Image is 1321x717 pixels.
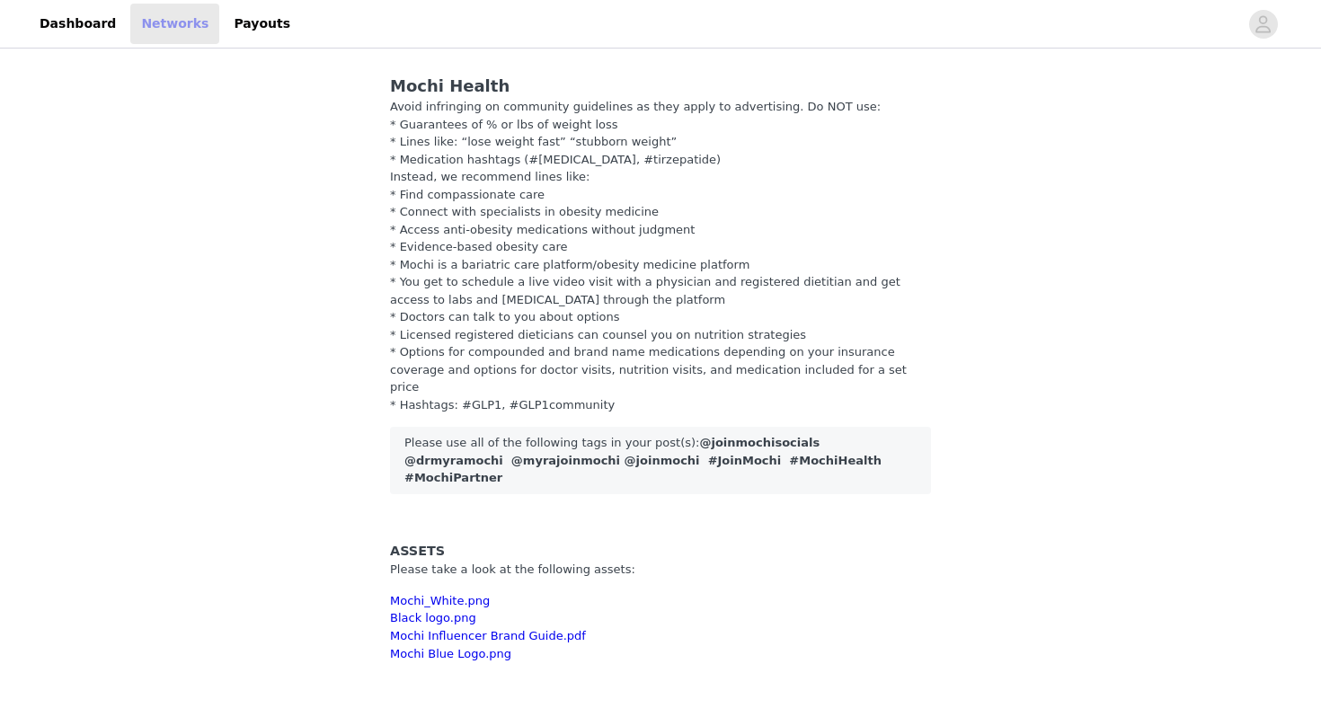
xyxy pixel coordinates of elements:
a: Mochi Blue Logo.png [390,647,511,660]
a: Dashboard [29,4,127,44]
strong: @joinmochisocials @drmyramochi @myrajoinmochi @joinmochi #JoinMochi #MochiHealth #MochiPartner [404,436,882,484]
div: Assets [390,542,931,562]
a: Black logo.png [390,611,476,624]
div: avatar [1255,10,1272,39]
div: Avoid infringing on community guidelines as they apply to advertising. Do NOT use: * Guarantees o... [390,98,931,413]
a: Mochi Influencer Brand Guide.pdf [390,629,586,642]
p: Please take a look at the following assets: [390,561,931,579]
a: Networks [130,4,219,44]
span: Mochi Health [390,76,510,95]
a: Mochi_White.png [390,594,490,607]
div: Please use all of the following tags in your post(s): [390,427,931,494]
a: Payouts [223,4,301,44]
